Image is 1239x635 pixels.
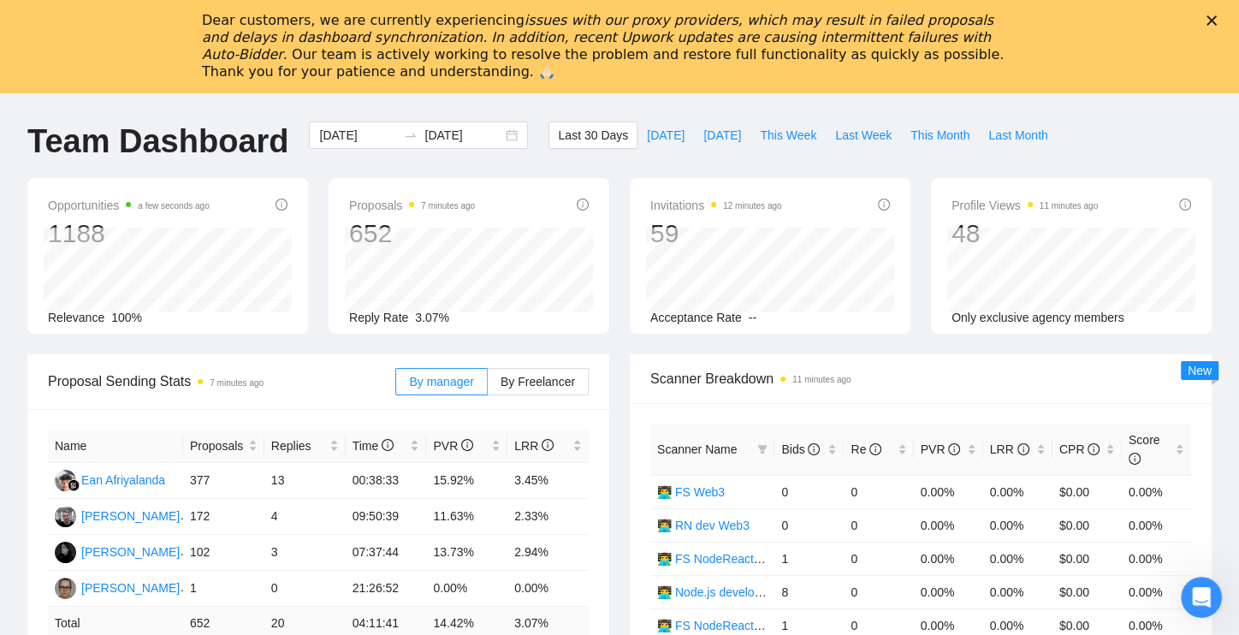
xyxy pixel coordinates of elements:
[983,475,1052,508] td: 0.00%
[264,430,346,463] th: Replies
[48,430,183,463] th: Name
[111,311,142,324] span: 100%
[757,444,768,454] span: filter
[1129,433,1160,466] span: Score
[1122,542,1191,575] td: 0.00%
[650,217,781,250] div: 59
[754,436,771,462] span: filter
[349,311,408,324] span: Reply Rate
[183,463,264,499] td: 377
[774,475,844,508] td: 0
[55,470,76,491] img: EA
[910,126,969,145] span: This Month
[914,542,983,575] td: 0.00%
[781,442,820,456] span: Bids
[138,201,209,211] time: a few seconds ago
[514,439,554,453] span: LRR
[319,126,397,145] input: Start date
[1040,201,1098,211] time: 11 minutes ago
[703,126,741,145] span: [DATE]
[951,217,1098,250] div: 48
[792,375,851,384] time: 11 minutes ago
[346,535,427,571] td: 07:37:44
[808,443,820,455] span: info-circle
[548,122,637,149] button: Last 30 Days
[48,195,210,216] span: Opportunities
[951,311,1124,324] span: Only exclusive agency members
[81,579,180,597] div: [PERSON_NAME]
[183,571,264,607] td: 1
[657,552,803,566] a: 👨‍💻 FS NodeReact Logistics
[657,485,725,499] a: 👨‍💻 FS Web3
[461,439,473,451] span: info-circle
[507,571,589,607] td: 0.00%
[55,580,180,594] a: IK[PERSON_NAME]
[1088,443,1100,455] span: info-circle
[426,463,507,499] td: 15.92%
[353,439,394,453] span: Time
[657,585,787,599] a: 👨‍💻 Node.js developer v2
[1052,575,1122,608] td: $0.00
[55,578,76,599] img: IK
[27,122,288,162] h1: Team Dashboard
[990,442,1029,456] span: LRR
[988,126,1047,145] span: Last Month
[774,575,844,608] td: 8
[983,575,1052,608] td: 0.00%
[346,571,427,607] td: 21:26:52
[271,436,326,455] span: Replies
[657,619,874,632] a: 👨‍💻 FS NodeReact PropTech+CRM+ERP
[1052,475,1122,508] td: $0.00
[346,463,427,499] td: 00:38:33
[426,499,507,535] td: 11.63%
[421,201,475,211] time: 7 minutes ago
[183,430,264,463] th: Proposals
[202,12,1010,80] div: Dear customers, we are currently experiencing . Our team is actively working to resolve the probl...
[760,126,816,145] span: This Week
[1122,475,1191,508] td: 0.00%
[1179,199,1191,211] span: info-circle
[1129,453,1141,465] span: info-circle
[774,508,844,542] td: 0
[650,311,742,324] span: Acceptance Rate
[507,535,589,571] td: 2.94%
[55,508,180,522] a: VL[PERSON_NAME]
[424,126,502,145] input: End date
[844,475,913,508] td: 0
[1122,575,1191,608] td: 0.00%
[558,126,628,145] span: Last 30 Days
[826,122,901,149] button: Last Week
[426,571,507,607] td: 0.00%
[55,544,180,558] a: AK[PERSON_NAME]
[81,543,180,561] div: [PERSON_NAME]
[68,479,80,491] img: gigradar-bm.png
[183,499,264,535] td: 172
[1122,508,1191,542] td: 0.00%
[1052,542,1122,575] td: $0.00
[844,508,913,542] td: 0
[501,375,575,389] span: By Freelancer
[657,519,750,532] a: 👨‍💻 RN dev Web3
[276,199,288,211] span: info-circle
[723,201,781,211] time: 12 minutes ago
[844,542,913,575] td: 0
[264,499,346,535] td: 4
[1052,508,1122,542] td: $0.00
[774,542,844,575] td: 1
[507,499,589,535] td: 2.33%
[190,436,245,455] span: Proposals
[433,439,473,453] span: PVR
[749,311,756,324] span: --
[542,439,554,451] span: info-circle
[1188,364,1212,377] span: New
[404,128,418,142] span: to
[1206,15,1224,26] div: Close
[55,542,76,563] img: AK
[349,217,475,250] div: 652
[878,199,890,211] span: info-circle
[979,122,1057,149] button: Last Month
[650,195,781,216] span: Invitations
[48,371,395,392] span: Proposal Sending Stats
[914,575,983,608] td: 0.00%
[202,12,993,62] i: issues with our proxy providers, which may result in failed proposals and delays in dashboard syn...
